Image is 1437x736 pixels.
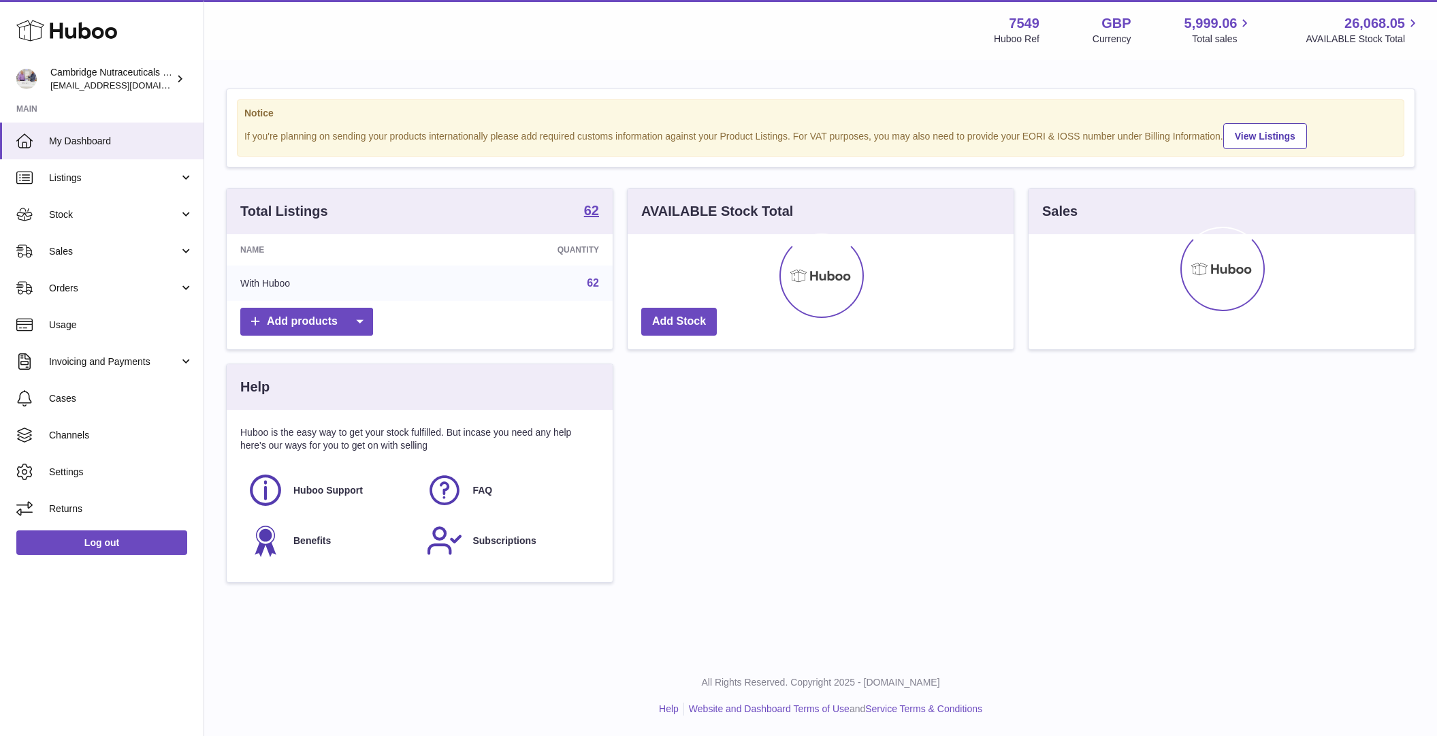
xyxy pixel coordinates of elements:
li: and [684,703,982,716]
a: Website and Dashboard Terms of Use [689,703,850,714]
th: Name [227,234,430,266]
span: [EMAIL_ADDRESS][DOMAIN_NAME] [50,80,200,91]
span: Benefits [293,534,331,547]
h3: Total Listings [240,202,328,221]
a: 26,068.05 AVAILABLE Stock Total [1306,14,1421,46]
a: Huboo Support [247,472,413,509]
strong: 62 [584,204,599,217]
span: My Dashboard [49,135,193,148]
a: FAQ [426,472,592,509]
span: FAQ [472,484,492,497]
p: Huboo is the easy way to get your stock fulfilled. But incase you need any help here's our ways f... [240,426,599,452]
a: Help [659,703,679,714]
span: Total sales [1192,33,1253,46]
a: Benefits [247,522,413,559]
span: Invoicing and Payments [49,355,179,368]
span: Sales [49,245,179,258]
div: Currency [1093,33,1131,46]
span: Channels [49,429,193,442]
span: AVAILABLE Stock Total [1306,33,1421,46]
span: Subscriptions [472,534,536,547]
span: Orders [49,282,179,295]
a: View Listings [1223,123,1307,149]
a: Log out [16,530,187,555]
a: Service Terms & Conditions [865,703,982,714]
strong: Notice [244,107,1397,120]
th: Quantity [430,234,613,266]
div: If you're planning on sending your products internationally please add required customs informati... [244,121,1397,149]
span: Huboo Support [293,484,363,497]
span: 5,999.06 [1184,14,1238,33]
p: All Rights Reserved. Copyright 2025 - [DOMAIN_NAME] [215,676,1426,689]
div: Huboo Ref [994,33,1039,46]
img: qvc@camnutra.com [16,69,37,89]
h3: AVAILABLE Stock Total [641,202,793,221]
span: 26,068.05 [1344,14,1405,33]
span: Stock [49,208,179,221]
span: Listings [49,172,179,185]
a: Subscriptions [426,522,592,559]
span: Cases [49,392,193,405]
strong: 7549 [1009,14,1039,33]
h3: Help [240,378,270,396]
a: 62 [584,204,599,220]
div: Cambridge Nutraceuticals Ltd [50,66,173,92]
span: Usage [49,319,193,332]
a: 5,999.06 Total sales [1184,14,1253,46]
strong: GBP [1101,14,1131,33]
a: Add Stock [641,308,717,336]
span: Returns [49,502,193,515]
span: Settings [49,466,193,479]
a: Add products [240,308,373,336]
td: With Huboo [227,266,430,301]
a: 62 [587,277,599,289]
h3: Sales [1042,202,1078,221]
